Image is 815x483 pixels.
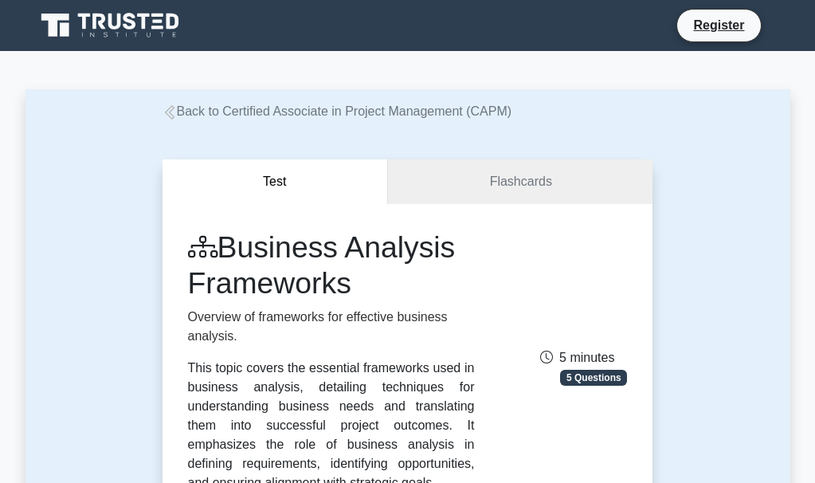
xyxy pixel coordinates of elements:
button: Test [163,159,389,205]
span: 5 Questions [560,370,627,386]
p: Overview of frameworks for effective business analysis. [188,308,475,346]
span: 5 minutes [540,351,614,364]
a: Back to Certified Associate in Project Management (CAPM) [163,104,512,118]
a: Register [684,15,754,35]
h1: Business Analysis Frameworks [188,230,475,301]
a: Flashcards [388,159,652,205]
